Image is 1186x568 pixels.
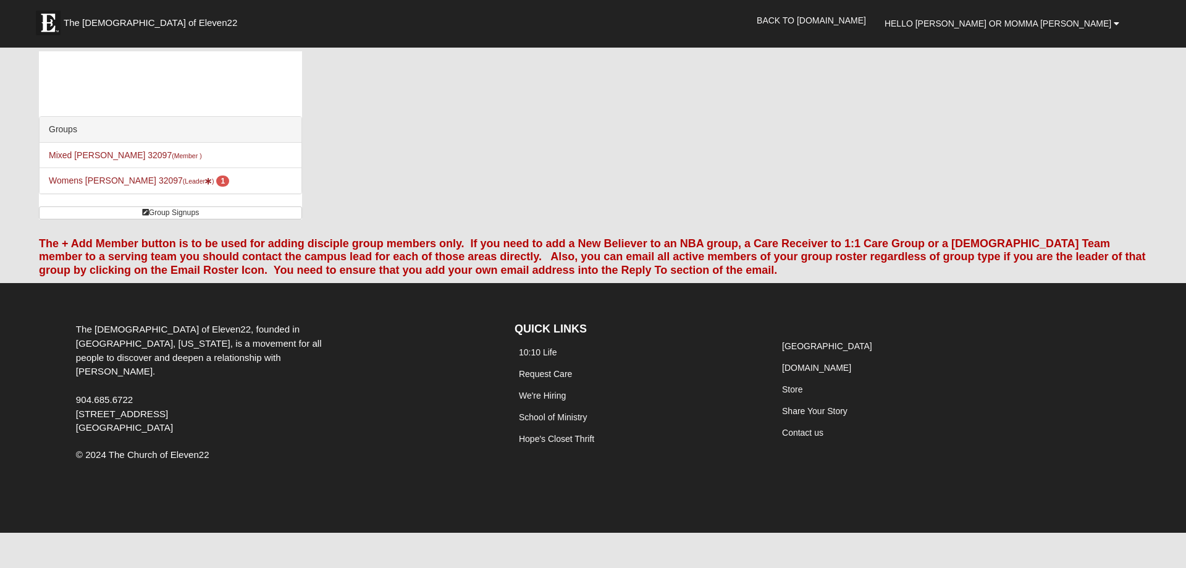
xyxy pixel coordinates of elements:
[67,323,359,435] div: The [DEMOGRAPHIC_DATA] of Eleven22, founded in [GEOGRAPHIC_DATA], [US_STATE], is a movement for a...
[885,19,1111,28] span: Hello [PERSON_NAME] or Momma [PERSON_NAME]
[875,8,1129,39] a: Hello [PERSON_NAME] or Momma [PERSON_NAME]
[782,428,823,438] a: Contact us
[172,152,201,159] small: (Member )
[519,412,587,422] a: School of Ministry
[64,17,237,29] span: The [DEMOGRAPHIC_DATA] of Eleven22
[36,11,61,35] img: Eleven22 logo
[76,422,173,433] span: [GEOGRAPHIC_DATA]
[782,384,802,394] a: Store
[49,150,202,160] a: Mixed [PERSON_NAME] 32097(Member )
[40,117,301,143] div: Groups
[39,237,1145,276] font: The + Add Member button is to be used for adding disciple group members only. If you need to add ...
[216,176,229,187] span: number of pending members
[747,5,875,36] a: Back to [DOMAIN_NAME]
[782,341,872,351] a: [GEOGRAPHIC_DATA]
[515,323,759,336] h4: QUICK LINKS
[39,206,302,219] a: Group Signups
[183,177,214,185] small: (Leader )
[76,449,209,460] span: © 2024 The Church of Eleven22
[49,176,229,185] a: Womens [PERSON_NAME] 32097(Leader) 1
[519,347,557,357] a: 10:10 Life
[519,434,594,444] a: Hope's Closet Thrift
[519,391,566,401] a: We're Hiring
[782,406,847,416] a: Share Your Story
[782,363,851,373] a: [DOMAIN_NAME]
[30,4,277,35] a: The [DEMOGRAPHIC_DATA] of Eleven22
[519,369,572,379] a: Request Care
